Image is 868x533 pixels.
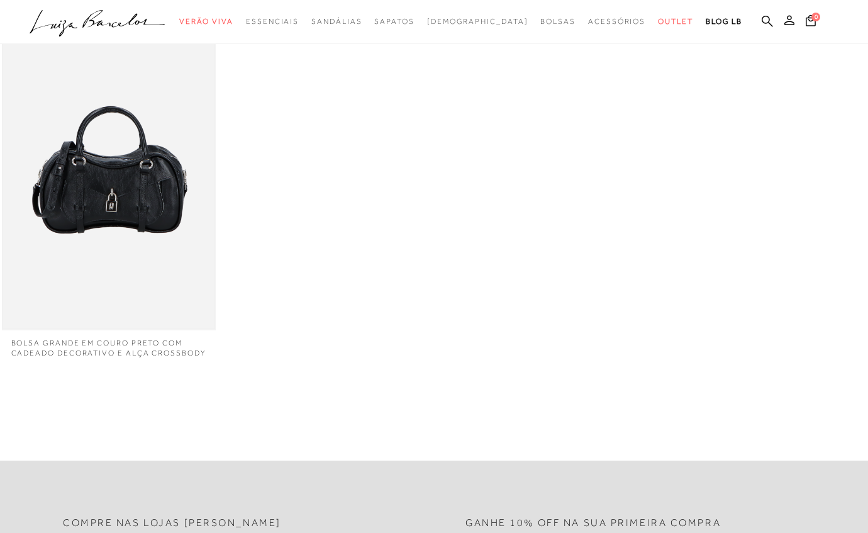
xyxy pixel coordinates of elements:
a: categoryNavScreenReaderText [588,10,645,33]
span: Outlet [658,17,693,26]
span: Essenciais [246,17,299,26]
a: categoryNavScreenReaderText [658,10,693,33]
span: Acessórios [588,17,645,26]
a: categoryNavScreenReaderText [246,10,299,33]
h2: Compre nas lojas [PERSON_NAME] [63,517,281,529]
a: noSubCategoriesText [427,10,528,33]
span: Verão Viva [179,17,233,26]
a: categoryNavScreenReaderText [179,10,233,33]
span: 0 [811,13,820,21]
span: Sapatos [374,17,414,26]
a: categoryNavScreenReaderText [374,10,414,33]
h2: Ganhe 10% off na sua primeira compra [465,517,721,529]
span: BLOG LB [706,17,742,26]
span: Sandálias [311,17,362,26]
button: 0 [802,14,820,31]
a: categoryNavScreenReaderText [540,10,576,33]
span: Bolsas [540,17,576,26]
img: BOLSA GRANDE EM COURO PRETO COM CADEADO DECORATIVO E ALÇA CROSSBODY [3,11,214,328]
span: [DEMOGRAPHIC_DATA] [427,17,528,26]
a: BLOG LB [706,10,742,33]
a: BOLSA GRANDE EM COURO PRETO COM CADEADO DECORATIVO E ALÇA CROSSBODY [2,330,216,359]
a: categoryNavScreenReaderText [311,10,362,33]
